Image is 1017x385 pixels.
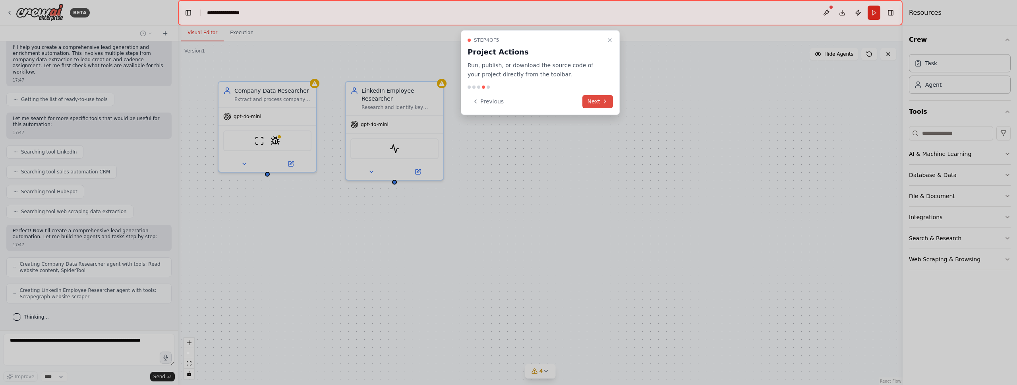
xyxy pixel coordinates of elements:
[468,61,603,79] p: Run, publish, or download the source code of your project directly from the toolbar.
[605,35,615,45] button: Close walkthrough
[582,95,613,108] button: Next
[474,37,499,43] span: Step 4 of 5
[468,47,603,58] h3: Project Actions
[468,95,508,108] button: Previous
[183,7,194,18] button: Hide left sidebar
